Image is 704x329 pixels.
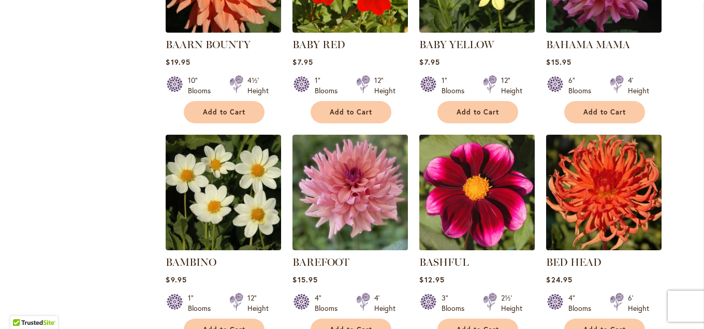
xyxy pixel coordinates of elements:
button: Add to Cart [437,101,518,123]
img: BAREFOOT [292,135,408,250]
button: Add to Cart [184,101,265,123]
span: Add to Cart [330,108,372,117]
div: 2½' Height [501,293,522,313]
span: Add to Cart [583,108,626,117]
span: $24.95 [546,275,572,284]
a: BABY YELLOW [419,38,494,51]
div: 1" Blooms [315,75,344,96]
a: BED HEAD [546,256,602,268]
div: 4" Blooms [568,293,597,313]
a: BABY RED [292,38,345,51]
div: 12" Height [501,75,522,96]
div: 4' Height [374,293,395,313]
span: $12.95 [419,275,444,284]
a: BAMBINO [166,256,216,268]
a: BASHFUL [419,256,469,268]
div: 1" Blooms [188,293,217,313]
a: Baarn Bounty [166,25,281,35]
div: 4" Blooms [315,293,344,313]
span: $7.95 [419,57,439,67]
img: BASHFUL [417,132,538,253]
img: BED HEAD [546,135,662,250]
iframe: Launch Accessibility Center [8,292,37,321]
a: BAHAMA MAMA [546,38,630,51]
a: BAREFOOT [292,242,408,252]
div: 12" Height [247,293,269,313]
div: 6' Height [628,293,649,313]
a: BAARN BOUNTY [166,38,251,51]
div: 6" Blooms [568,75,597,96]
div: 4' Height [628,75,649,96]
div: 12" Height [374,75,395,96]
a: BAREFOOT [292,256,349,268]
img: BAMBINO [166,135,281,250]
a: BABY RED [292,25,408,35]
div: 3" Blooms [442,293,471,313]
span: $19.95 [166,57,190,67]
span: Add to Cart [457,108,499,117]
button: Add to Cart [564,101,645,123]
span: $7.95 [292,57,313,67]
a: Bahama Mama [546,25,662,35]
span: $15.95 [546,57,571,67]
a: BAMBINO [166,242,281,252]
div: 4½' Height [247,75,269,96]
div: 10" Blooms [188,75,217,96]
a: BABY YELLOW [419,25,535,35]
a: BASHFUL [419,242,535,252]
span: $9.95 [166,275,186,284]
a: BED HEAD [546,242,662,252]
div: 1" Blooms [442,75,471,96]
button: Add to Cart [311,101,391,123]
span: Add to Cart [203,108,245,117]
span: $15.95 [292,275,317,284]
